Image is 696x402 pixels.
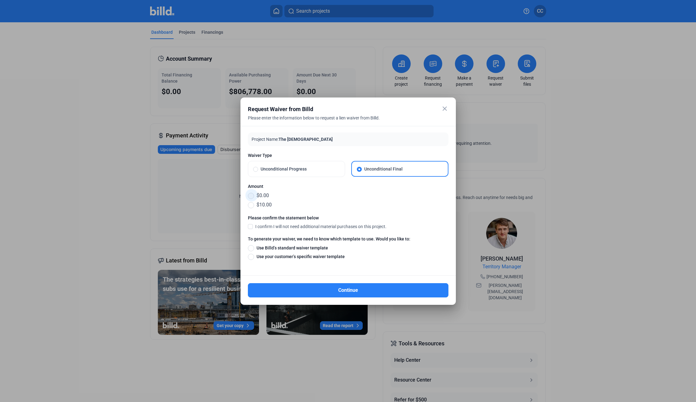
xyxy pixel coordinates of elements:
[254,253,345,260] span: Use your customer’s specific waiver template
[248,152,448,158] span: Waiver Type
[248,215,387,221] mat-label: Please confirm the statement below
[248,183,448,192] label: Amount
[254,245,328,251] span: Use Billd’s standard waiver template
[255,223,387,230] span: I confirm I will not need additional material purchases on this project.
[362,166,443,172] span: Unconditional Final
[248,236,448,244] label: To generate your waiver, we need to know which template to use. Would you like to:
[252,137,279,142] span: Project Name:
[248,283,448,297] button: Continue
[279,137,333,142] span: The [DEMOGRAPHIC_DATA]
[248,115,433,128] div: Please enter the information below to request a lien waiver from Billd.
[258,166,340,172] span: Unconditional Progress
[248,105,433,114] div: Request Waiver from Billd
[441,105,448,112] mat-icon: close
[254,192,269,199] span: $0.00
[254,201,272,209] span: $10.00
